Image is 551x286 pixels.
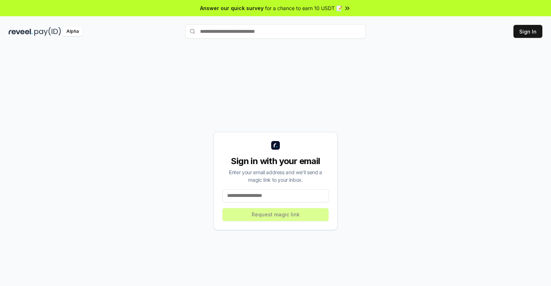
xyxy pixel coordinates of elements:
[62,27,83,36] div: Alpha
[34,27,61,36] img: pay_id
[222,155,329,167] div: Sign in with your email
[265,4,342,12] span: for a chance to earn 10 USDT 📝
[9,27,33,36] img: reveel_dark
[222,168,329,184] div: Enter your email address and we’ll send a magic link to your inbox.
[513,25,542,38] button: Sign In
[271,141,280,150] img: logo_small
[200,4,264,12] span: Answer our quick survey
